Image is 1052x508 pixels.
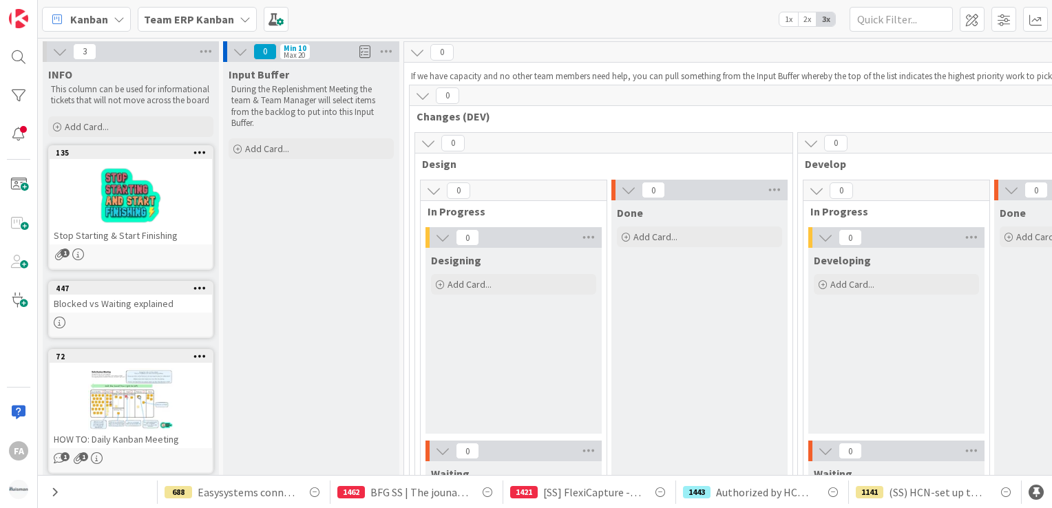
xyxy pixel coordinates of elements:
div: 1443 [683,486,711,498]
span: 0 [456,229,479,246]
span: Developing [814,253,871,267]
span: [SS] FlexiCapture - Rights Management/Assigning Web Stations [543,484,641,500]
span: Waiting [814,467,852,480]
div: 72HOW TO: Daily Kanban Meeting [50,350,212,448]
span: 0 [839,443,862,459]
div: 1141 [856,486,883,498]
span: (SS) HCN-set up the test environment of local HR system Sharegoo to interface withISAH Global tes... [889,484,987,500]
span: 0 [441,135,465,151]
span: Add Card... [448,278,492,290]
span: Easysystems connectivity - Temp working solution [198,484,295,500]
p: This column can be used for informational tickets that will not move across the board [51,84,211,107]
span: 1 [61,452,70,461]
span: 0 [824,135,848,151]
span: 0 [830,182,853,199]
span: 0 [642,182,665,198]
div: Min 10 [284,45,306,52]
div: HOW TO: Daily Kanban Meeting [50,430,212,448]
span: Designing [431,253,481,267]
div: Blocked vs Waiting explained [50,295,212,313]
span: Add Card... [65,120,109,133]
div: 447 [50,282,212,295]
div: 1462 [337,486,365,498]
span: 0 [436,87,459,104]
span: 1x [779,12,798,26]
span: 3x [817,12,835,26]
span: 2x [798,12,817,26]
div: 447Blocked vs Waiting explained [50,282,212,313]
span: 0 [839,229,862,246]
span: 1 [79,452,88,461]
div: FA [9,441,28,461]
div: 72 [50,350,212,363]
span: Done [1000,206,1026,220]
span: Kanban [70,11,108,28]
span: In Progress [428,204,589,218]
span: 0 [430,44,454,61]
span: 3 [73,43,96,60]
div: 1421 [510,486,538,498]
span: Add Card... [830,278,874,290]
span: 0 [253,43,277,60]
span: Add Card... [633,231,677,243]
span: Add Card... [245,142,289,155]
span: 0 [456,443,479,459]
span: INFO [48,67,72,81]
input: Quick Filter... [850,7,953,32]
span: In Progress [810,204,972,218]
span: 0 [1024,182,1048,198]
img: avatar [9,480,28,499]
div: Stop Starting & Start Finishing [50,226,212,244]
div: Max 20 [284,52,305,59]
img: Visit kanbanzone.com [9,9,28,28]
div: 447 [56,284,212,293]
span: Design [422,157,775,171]
div: 72 [56,352,212,361]
span: 1 [61,248,70,257]
span: BFG SS | The jounal entries interface between ISAH and Isah finance is blocked after [DATE] [370,484,468,500]
span: Done [617,206,643,220]
div: 135 [50,147,212,159]
span: Authorized by HCN Core Team and Key user [716,484,814,500]
div: 688 [165,486,192,498]
span: 0 [447,182,470,199]
p: During the Replenishment Meeting the team & Team Manager will select items from the backlog to pu... [231,84,391,129]
span: Waiting [431,467,470,480]
div: 135Stop Starting & Start Finishing [50,147,212,244]
b: Team ERP Kanban [144,12,234,26]
div: 135 [56,148,212,158]
span: Input Buffer [229,67,289,81]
